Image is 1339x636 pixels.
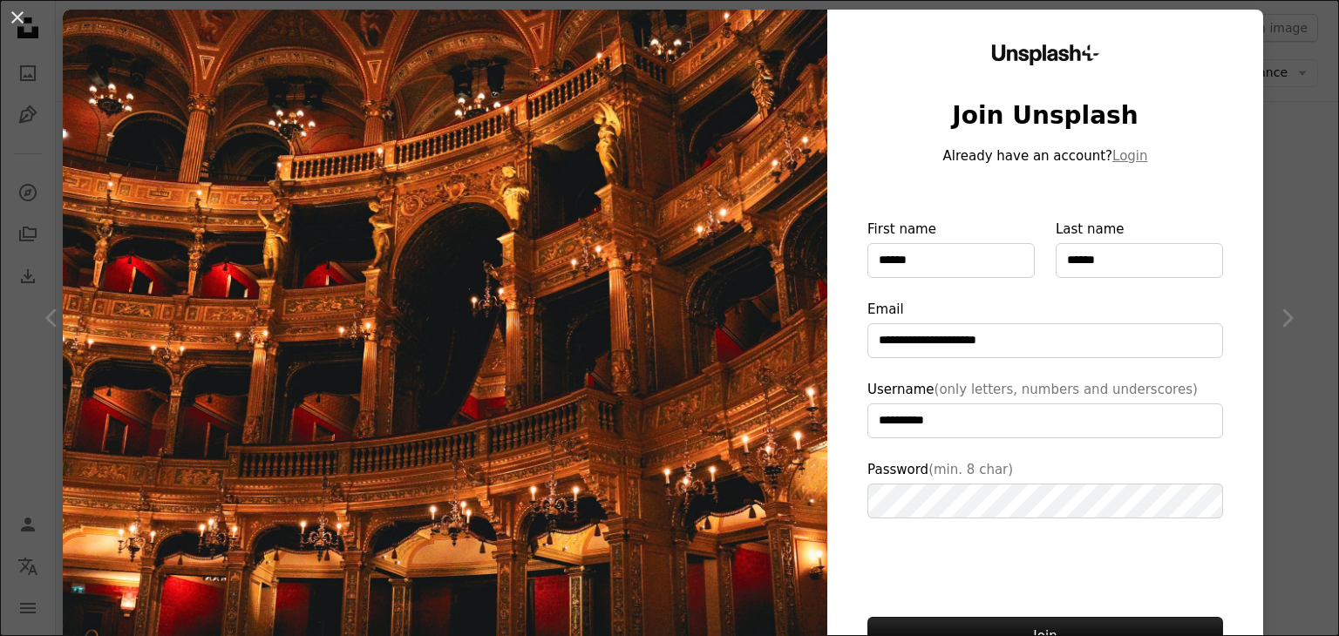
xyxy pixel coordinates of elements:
[1112,145,1147,166] button: Login
[867,243,1035,278] input: First name
[935,382,1198,397] span: (only letters, numbers and underscores)
[867,323,1223,358] input: Email
[867,100,1223,132] h1: Join Unsplash
[867,219,1035,278] label: First name
[867,459,1223,518] label: Password
[867,379,1223,438] label: Username
[1056,219,1223,278] label: Last name
[867,403,1223,438] input: Username(only letters, numbers and underscores)
[928,462,1013,477] span: (min. 8 char)
[1056,243,1223,278] input: Last name
[867,484,1223,518] input: Password(min. 8 char)
[867,145,1223,166] p: Already have an account?
[867,299,1223,358] label: Email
